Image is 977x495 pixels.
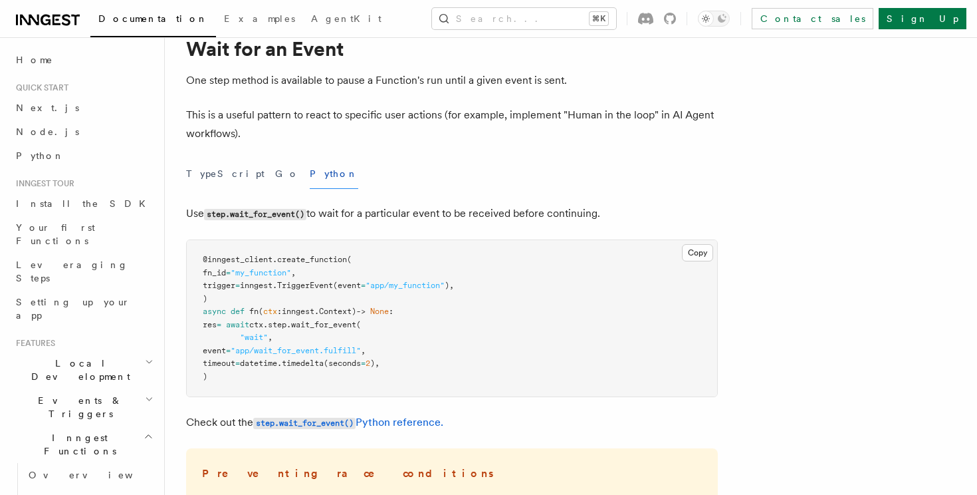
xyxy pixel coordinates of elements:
a: Node.js [11,120,156,144]
span: = [217,320,221,329]
a: Overview [23,463,156,487]
span: = [226,268,231,277]
button: Go [275,159,299,189]
span: Setting up your app [16,297,130,321]
a: Home [11,48,156,72]
span: datetime. [240,359,282,368]
span: Quick start [11,82,68,93]
span: ctx [263,307,277,316]
span: Overview [29,470,165,480]
span: inngest. [240,281,277,290]
span: Install the SDK [16,198,154,209]
span: inngest [282,307,314,316]
span: Local Development [11,357,145,383]
button: TypeScript [186,159,265,189]
span: step [268,320,286,329]
span: ) [203,372,207,381]
span: : [389,307,393,316]
span: "wait" [240,333,268,342]
span: , [268,333,272,342]
span: , [361,346,366,355]
a: Leveraging Steps [11,253,156,290]
span: "app/my_function" [366,281,445,290]
a: Documentation [90,4,216,37]
span: = [226,346,231,355]
span: "app/wait_for_event.fulfill" [231,346,361,355]
span: -> [356,307,366,316]
kbd: ⌘K [590,12,608,25]
span: Home [16,53,53,67]
span: Leveraging Steps [16,259,128,283]
span: . [286,320,291,329]
button: Copy [682,244,713,261]
span: Next.js [16,102,79,113]
span: . [314,307,319,316]
span: ), [445,281,454,290]
button: Local Development [11,351,156,389]
span: async [203,307,226,316]
span: await [226,320,249,329]
span: (seconds [324,359,361,368]
a: Python [11,144,156,168]
p: One step method is available to pause a Function's run until a given event is sent. [186,71,718,90]
button: Toggle dark mode [698,11,730,27]
p: This is a useful pattern to react to specific user actions (for example, implement "Human in the ... [186,106,718,143]
span: TriggerEvent [277,281,333,290]
span: = [361,281,366,290]
a: Contact sales [752,8,873,29]
span: trigger [203,281,235,290]
a: Next.js [11,96,156,120]
p: Use to wait for a particular event to be received before continuing. [186,204,718,224]
span: fn [249,307,259,316]
span: Documentation [98,13,208,24]
span: ) [203,294,207,303]
code: step.wait_for_event() [204,209,306,220]
button: Python [310,159,358,189]
span: ctx [249,320,263,329]
span: Node.js [16,126,79,137]
span: Python [16,150,64,161]
span: ), [370,359,380,368]
span: event [203,346,226,355]
a: Sign Up [879,8,966,29]
span: Features [11,338,55,349]
span: ( [356,320,361,329]
span: Context) [319,307,356,316]
a: Your first Functions [11,216,156,253]
span: AgentKit [311,13,381,24]
span: res [203,320,217,329]
span: = [361,359,366,368]
a: AgentKit [303,4,389,36]
a: Examples [216,4,303,36]
span: Your first Functions [16,222,95,246]
span: @inngest_client [203,255,272,264]
span: Examples [224,13,295,24]
span: create_function [277,255,347,264]
button: Events & Triggers [11,389,156,426]
span: "my_function" [231,268,291,277]
span: 2 [366,359,370,368]
span: ( [347,255,352,264]
span: timedelta [282,359,324,368]
span: , [291,268,296,277]
span: fn_id [203,268,226,277]
span: wait_for_event [291,320,356,329]
a: Setting up your app [11,290,156,327]
button: Inngest Functions [11,426,156,463]
span: = [235,281,240,290]
span: Events & Triggers [11,394,145,420]
p: Check out the [186,413,718,432]
span: Inngest Functions [11,431,144,458]
h1: Wait for an Event [186,37,718,61]
span: timeout [203,359,235,368]
a: step.wait_for_event()Python reference. [253,416,443,428]
span: . [272,255,277,264]
span: = [235,359,240,368]
button: Search...⌘K [432,8,616,29]
span: ( [259,307,263,316]
span: def [231,307,245,316]
span: Inngest tour [11,178,74,189]
span: . [263,320,268,329]
a: Install the SDK [11,192,156,216]
span: (event [333,281,361,290]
